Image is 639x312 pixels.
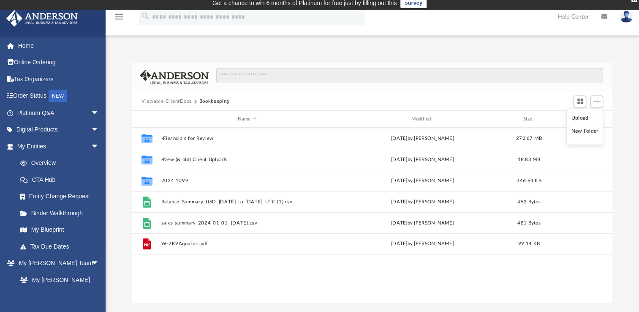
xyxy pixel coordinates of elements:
span: arrow_drop_down [91,255,108,272]
a: Tax Organizers [6,71,112,88]
a: Overview [12,155,112,172]
i: menu [114,12,124,22]
div: [DATE] by [PERSON_NAME] [337,198,508,206]
a: My Entitiesarrow_drop_down [6,138,112,155]
span: 18.83 MB [518,157,541,162]
span: arrow_drop_down [91,104,108,122]
div: by [PERSON_NAME] [337,240,508,248]
button: Viewable-ClientDocs [141,98,191,105]
button: Switch to Grid View [574,96,586,107]
span: 99.14 KB [518,241,540,246]
ul: Add [566,109,603,145]
a: Home [6,37,112,54]
span: 346.64 KB [517,178,541,183]
li: Upload [571,114,598,123]
div: [DATE] by [PERSON_NAME] [337,156,508,164]
a: Digital Productsarrow_drop_down [6,121,112,138]
img: User Pic [620,11,633,23]
span: 272.67 MB [516,136,542,141]
a: Online Ordering [6,54,112,71]
a: CTA Hub [12,171,112,188]
li: New Folder [571,127,598,136]
span: arrow_drop_down [91,138,108,155]
button: 2024 1099 [161,178,333,183]
a: My [PERSON_NAME] Teamarrow_drop_down [6,255,108,272]
a: menu [114,16,124,22]
button: Add [590,96,603,107]
img: Anderson Advisors Platinum Portal [4,10,80,27]
div: Modified [337,115,508,123]
div: Name [161,115,333,123]
a: Binder Walkthrough [12,205,112,222]
div: NEW [49,90,67,102]
a: My [PERSON_NAME] Team [12,271,103,298]
span: 452 Bytes [517,200,540,204]
button: -Financials for Review [161,136,333,141]
a: My Blueprint [12,222,108,238]
a: Tax Due Dates [12,238,112,255]
span: 481 Bytes [517,221,540,225]
button: Bookkeeping [199,98,229,105]
div: [DATE] by [PERSON_NAME] [337,135,508,142]
a: Entity Change Request [12,188,112,205]
input: Search files and folders [216,68,603,84]
div: [DATE] by [PERSON_NAME] [337,177,508,185]
div: grid [132,128,612,303]
button: -New (& old) Client Uploads [161,157,333,162]
button: W-2K9Aquatics.pdf [161,241,333,246]
span: [DATE] [391,241,408,246]
div: [DATE] by [PERSON_NAME] [337,219,508,227]
div: Size [512,115,546,123]
button: sales-summary-2024-01-01–[DATE].csv [161,220,333,226]
i: search [141,11,150,21]
a: Order StatusNEW [6,88,112,105]
span: arrow_drop_down [91,121,108,139]
div: id [136,115,157,123]
div: id [549,115,609,123]
button: Balance_Summary_USD_[DATE]_to_[DATE]_UTC (1).csv [161,199,333,205]
a: Platinum Q&Aarrow_drop_down [6,104,112,121]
